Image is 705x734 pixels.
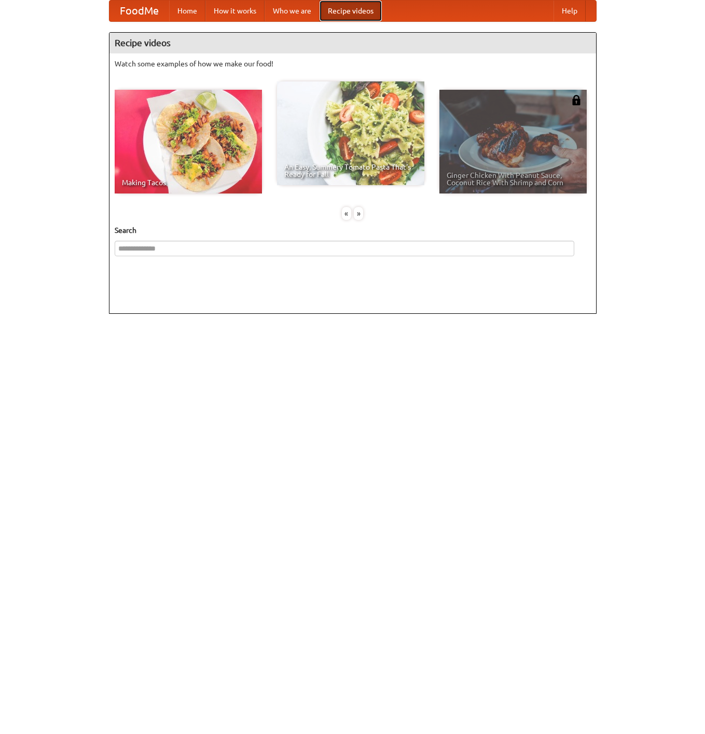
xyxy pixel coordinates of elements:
div: « [342,207,351,220]
h4: Recipe videos [109,33,596,53]
span: Making Tacos [122,179,255,186]
a: An Easy, Summery Tomato Pasta That's Ready for Fall [277,81,424,185]
a: Making Tacos [115,90,262,193]
p: Watch some examples of how we make our food! [115,59,591,69]
a: FoodMe [109,1,169,21]
a: How it works [205,1,265,21]
a: Help [554,1,586,21]
a: Who we are [265,1,320,21]
a: Home [169,1,205,21]
span: An Easy, Summery Tomato Pasta That's Ready for Fall [284,163,417,178]
h5: Search [115,225,591,236]
a: Recipe videos [320,1,382,21]
img: 483408.png [571,95,582,105]
div: » [354,207,363,220]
